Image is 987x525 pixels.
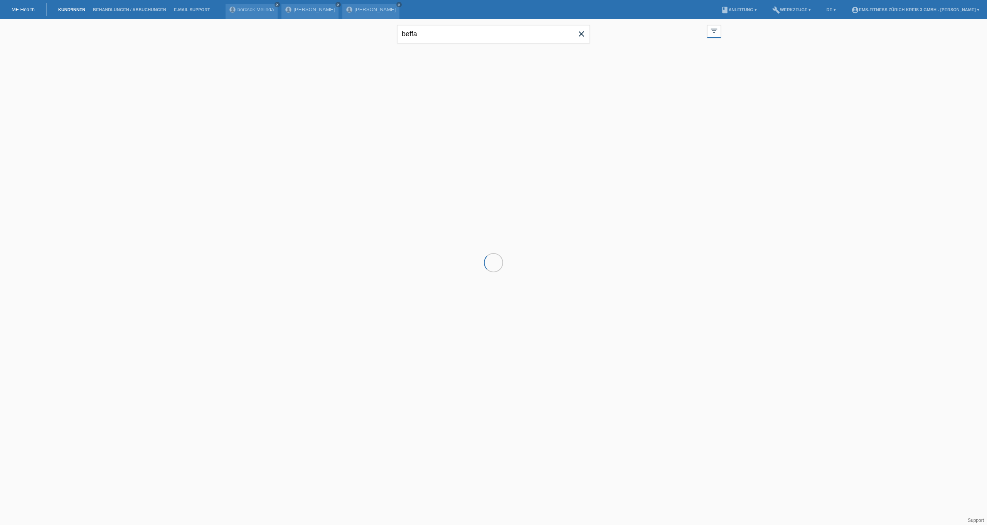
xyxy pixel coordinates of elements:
[335,2,341,7] a: close
[772,6,780,14] i: build
[170,7,214,12] a: E-Mail Support
[275,2,280,7] a: close
[822,7,839,12] a: DE ▾
[89,7,170,12] a: Behandlungen / Abbuchungen
[768,7,815,12] a: buildWerkzeuge ▾
[397,25,590,43] input: Suche...
[721,6,729,14] i: book
[293,7,335,12] a: [PERSON_NAME]
[54,7,89,12] a: Kund*innen
[396,2,402,7] a: close
[336,3,340,7] i: close
[397,3,401,7] i: close
[12,7,35,12] a: MF Health
[847,7,983,12] a: account_circleEMS-Fitness Zürich Kreis 3 GmbH - [PERSON_NAME] ▾
[354,7,396,12] a: [PERSON_NAME]
[968,518,984,523] a: Support
[237,7,274,12] a: borcsok Melinda
[275,3,279,7] i: close
[717,7,761,12] a: bookAnleitung ▾
[710,27,718,35] i: filter_list
[577,29,586,39] i: close
[851,6,859,14] i: account_circle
